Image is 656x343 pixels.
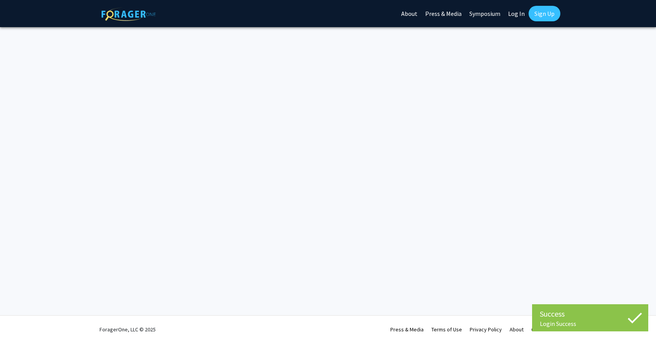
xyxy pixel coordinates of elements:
img: ForagerOne Logo [101,7,156,21]
a: Contact Us [531,326,556,333]
a: Sign Up [529,6,560,21]
a: Terms of Use [431,326,462,333]
a: About [510,326,524,333]
div: Success [540,308,641,320]
a: Privacy Policy [470,326,502,333]
div: ForagerOne, LLC © 2025 [100,316,156,343]
a: Press & Media [390,326,424,333]
div: Login Success [540,320,641,327]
